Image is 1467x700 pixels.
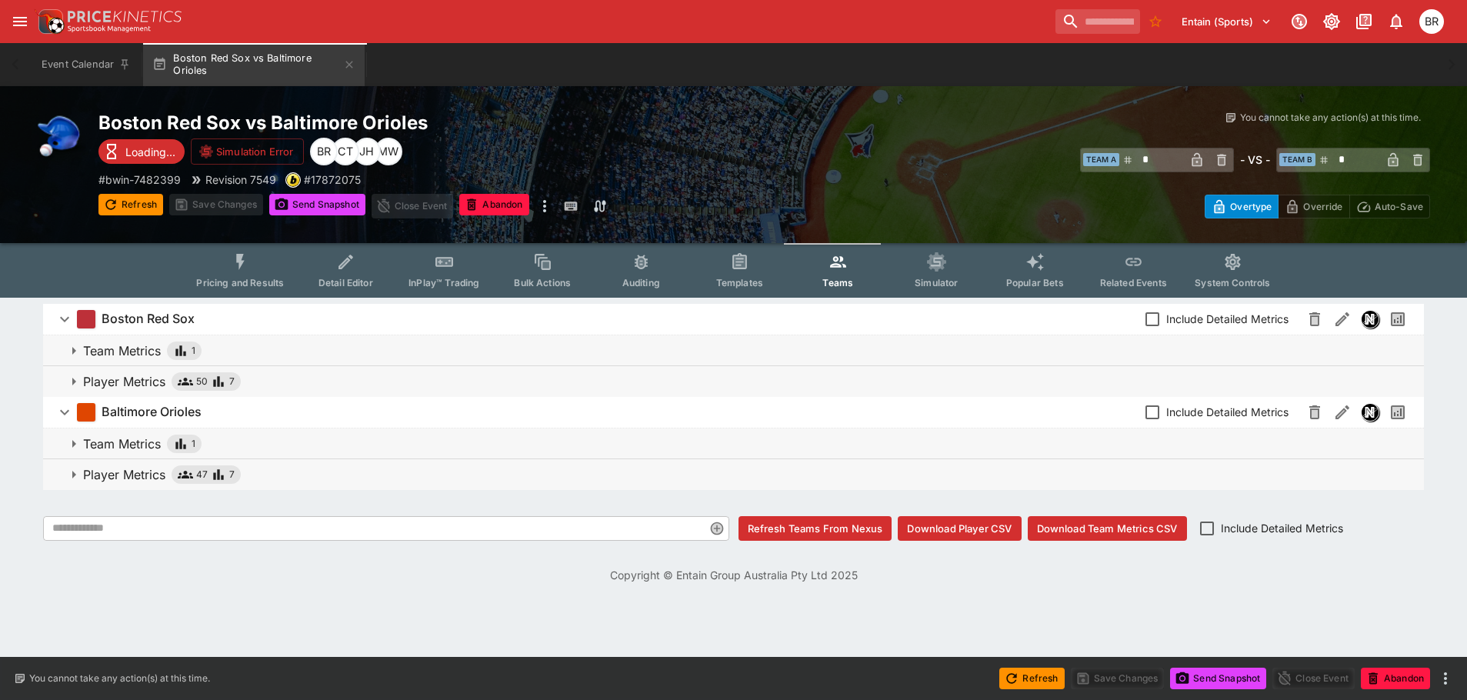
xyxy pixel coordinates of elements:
button: Overtype [1205,195,1279,218]
span: Include Detailed Metrics [1166,404,1289,420]
button: Documentation [1350,8,1378,35]
button: Send Snapshot [1170,668,1266,689]
button: Ben Raymond [1415,5,1449,38]
span: 47 [196,467,208,482]
p: Copy To Clipboard [304,172,361,188]
img: PriceKinetics Logo [34,6,65,37]
h6: Boston Red Sox [102,311,195,327]
img: nexus.svg [1362,404,1379,421]
img: nexus.svg [1362,311,1379,328]
span: Teams [822,277,853,288]
p: Overtype [1230,198,1272,215]
span: Detail Editor [318,277,373,288]
input: search [1055,9,1140,34]
span: Popular Bets [1006,277,1064,288]
p: Team Metrics [83,342,161,360]
p: Override [1303,198,1342,215]
span: Team B [1279,153,1315,166]
button: open drawer [6,8,34,35]
span: Pricing and Results [196,277,284,288]
div: Event type filters [184,243,1282,298]
span: 1 [192,436,195,452]
div: Nexus [1361,403,1379,422]
button: Baltimore OriolesInclude Detailed MetricsNexusPast Performances [43,397,1424,428]
button: Override [1278,195,1349,218]
span: InPlay™ Trading [408,277,479,288]
button: more [535,194,554,218]
button: Past Performances [1384,398,1412,426]
span: 7 [229,374,235,389]
span: System Controls [1195,277,1270,288]
button: Abandon [459,194,528,215]
div: Michael Wilczynski [375,138,402,165]
button: more [1436,669,1455,688]
button: Refresh [999,668,1064,689]
p: You cannot take any action(s) at this time. [1240,111,1421,125]
p: Revision 7549 [205,172,276,188]
h2: Copy To Clipboard [98,111,765,135]
button: Notifications [1382,8,1410,35]
span: Team A [1083,153,1119,166]
span: 7 [229,467,235,482]
div: Jiahao Hao [353,138,381,165]
button: Download Player CSV [898,516,1021,541]
div: Nexus [1361,310,1379,328]
span: Mark an event as closed and abandoned. [1361,669,1430,685]
p: Player Metrics [83,372,165,391]
button: Toggle light/dark mode [1318,8,1345,35]
button: Download Team Metrics CSV [1028,516,1187,541]
img: bwin.png [286,173,300,187]
span: 50 [196,374,208,389]
button: Boston Red SoxInclude Detailed MetricsNexusPast Performances [43,304,1424,335]
button: Abandon [1361,668,1430,689]
h6: Baltimore Orioles [102,404,202,420]
p: Team Metrics [83,435,161,453]
button: Connected to PK [1285,8,1313,35]
button: Send Snapshot [269,194,365,215]
span: Related Events [1100,277,1167,288]
button: Event Calendar [32,43,140,86]
div: Ben Raymond [310,138,338,165]
span: Include Detailed Metrics [1166,311,1289,327]
button: Nexus [1356,398,1384,426]
span: Mark an event as closed and abandoned. [459,196,528,212]
span: Auditing [622,277,660,288]
img: baseball.png [37,111,86,160]
img: PriceKinetics [68,11,182,22]
button: Refresh Teams From Nexus [739,516,892,541]
button: Simulation Error [191,138,304,165]
p: Player Metrics [83,465,165,484]
img: Sportsbook Management [68,25,151,32]
button: Select Tenant [1172,9,1281,34]
div: Ben Raymond [1419,9,1444,34]
button: No Bookmarks [1143,9,1168,34]
span: Bulk Actions [514,277,571,288]
div: Cameron Tarver [332,138,359,165]
span: Include Detailed Metrics [1221,520,1343,536]
button: Auto-Save [1349,195,1430,218]
p: Copy To Clipboard [98,172,181,188]
button: Team Metrics1 [43,335,1424,366]
button: Refresh [98,194,163,215]
span: Simulator [915,277,958,288]
button: Player Metrics477 [43,459,1424,490]
p: You cannot take any action(s) at this time. [29,672,210,685]
h6: - VS - [1240,152,1270,168]
span: 1 [192,343,195,358]
div: bwin [285,172,301,188]
button: Past Performances [1384,305,1412,333]
p: Auto-Save [1375,198,1423,215]
span: Templates [716,277,763,288]
div: Start From [1205,195,1430,218]
button: Team Metrics1 [43,428,1424,459]
button: Nexus [1356,305,1384,333]
p: Loading... [125,144,175,160]
button: Boston Red Sox vs Baltimore Orioles [143,43,365,86]
button: Player Metrics507 [43,366,1424,397]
